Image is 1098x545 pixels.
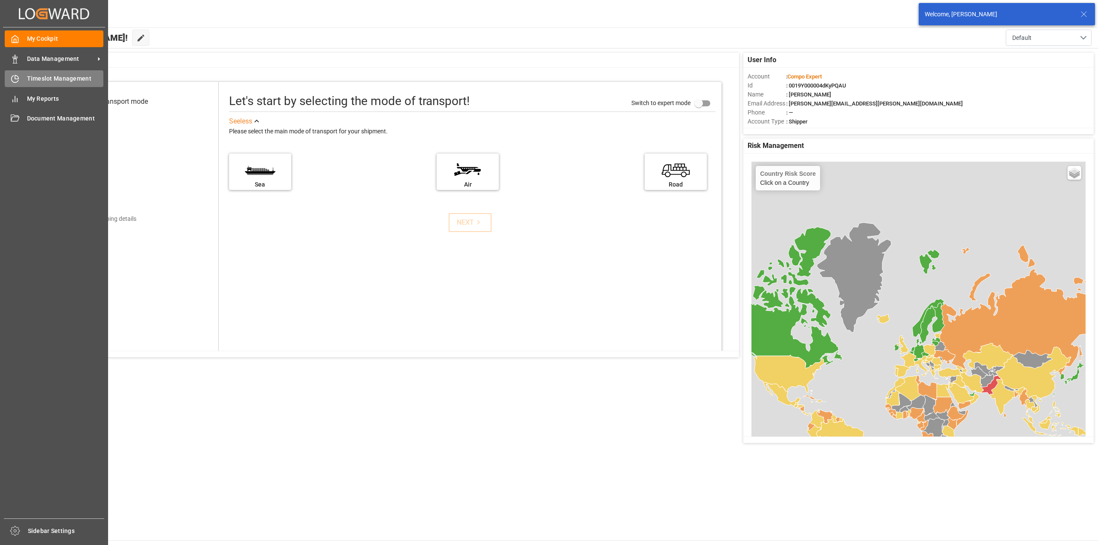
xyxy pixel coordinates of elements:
[1012,33,1032,42] span: Default
[786,82,846,89] span: : 0019Y000004dKyPQAU
[5,30,103,47] a: My Cockpit
[5,70,103,87] a: Timeslot Management
[786,100,963,107] span: : [PERSON_NAME][EMAIL_ADDRESS][PERSON_NAME][DOMAIN_NAME]
[27,114,104,123] span: Document Management
[748,117,786,126] span: Account Type
[631,99,691,106] span: Switch to expert mode
[28,527,105,536] span: Sidebar Settings
[27,74,104,83] span: Timeslot Management
[649,180,703,189] div: Road
[786,118,808,125] span: : Shipper
[748,90,786,99] span: Name
[229,116,252,126] div: See less
[457,217,483,228] div: NEXT
[786,109,793,116] span: : —
[5,110,103,127] a: Document Management
[441,180,495,189] div: Air
[760,170,816,186] div: Click on a Country
[449,213,492,232] button: NEXT
[1068,166,1081,180] a: Layers
[925,10,1072,19] div: Welcome, [PERSON_NAME]
[1006,30,1092,46] button: open menu
[5,90,103,107] a: My Reports
[748,72,786,81] span: Account
[786,73,822,80] span: :
[748,81,786,90] span: Id
[748,99,786,108] span: Email Address
[787,73,822,80] span: Compo Expert
[27,94,104,103] span: My Reports
[748,141,804,151] span: Risk Management
[27,54,95,63] span: Data Management
[233,180,287,189] div: Sea
[83,214,136,223] div: Add shipping details
[748,108,786,117] span: Phone
[760,170,816,177] h4: Country Risk Score
[229,126,715,137] div: Please select the main mode of transport for your shipment.
[748,55,776,65] span: User Info
[27,34,104,43] span: My Cockpit
[786,91,831,98] span: : [PERSON_NAME]
[229,92,470,110] div: Let's start by selecting the mode of transport!
[81,96,148,107] div: Select transport mode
